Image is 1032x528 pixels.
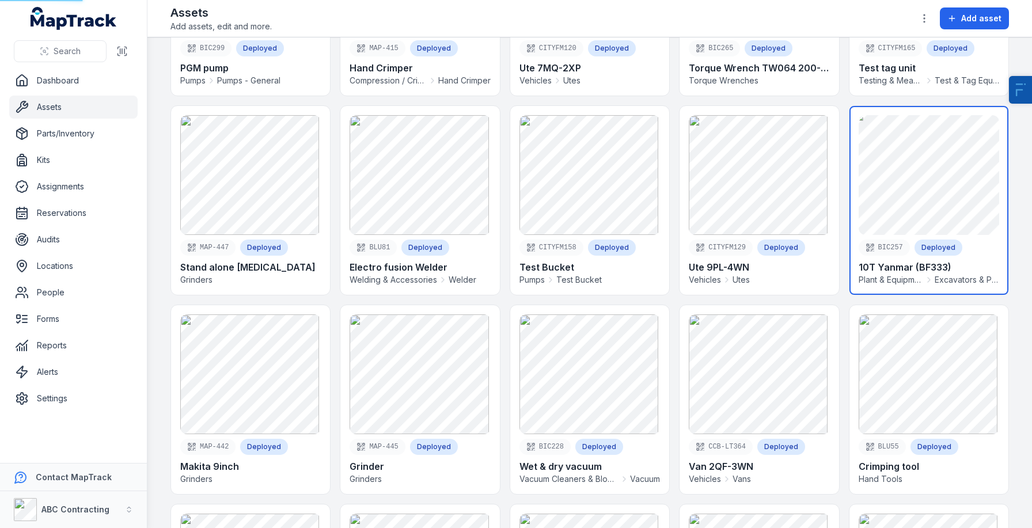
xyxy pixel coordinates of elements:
a: Reports [9,334,138,357]
a: Dashboard [9,69,138,92]
a: Locations [9,254,138,278]
button: Search [14,40,107,62]
strong: ABC Contracting [41,504,109,514]
strong: Contact MapTrack [36,472,112,482]
a: Audits [9,228,138,251]
span: Search [54,45,81,57]
a: Forms [9,307,138,331]
span: Add assets, edit and more. [170,21,272,32]
a: People [9,281,138,304]
a: Parts/Inventory [9,122,138,145]
a: Reservations [9,202,138,225]
a: Alerts [9,360,138,383]
a: Assignments [9,175,138,198]
h2: Assets [170,5,272,21]
button: Add asset [940,7,1009,29]
a: Kits [9,149,138,172]
a: Assets [9,96,138,119]
a: MapTrack [31,7,117,30]
span: Add asset [961,13,1001,24]
a: Settings [9,387,138,410]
